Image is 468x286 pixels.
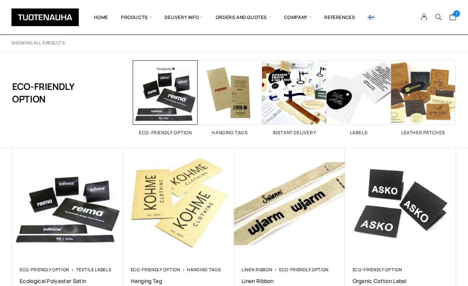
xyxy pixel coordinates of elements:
[133,60,198,135] a: Visit product category Eco-friendly option
[368,15,374,19] img: Suomi
[449,13,457,22] a: Cart
[88,6,115,29] a: Home
[417,14,432,20] a: My Account
[262,60,327,135] a: Visit product category Instant delivery
[11,40,65,46] p: Showing all 5 results
[115,6,158,29] span: Products
[353,267,402,272] a: Eco-friendly option
[279,267,329,272] a: Eco-friendly option
[12,60,95,125] h1: Eco-friendly option
[76,267,112,272] a: Textile labels
[327,60,391,135] a: Visit product category Labels
[198,130,262,135] h2: Hanging tags
[242,267,272,272] a: Linen ribbon
[20,267,69,272] a: Eco-friendly option
[453,10,460,17] span: 1
[242,277,338,284] a: Linen ribbon
[11,8,79,26] img: Tuotenauha Oy
[131,267,181,272] a: Eco-friendly option
[278,6,318,29] span: Company
[187,267,221,272] a: Hanging tags
[353,277,449,284] a: Organic cotton label
[318,6,361,29] a: References
[209,6,278,29] span: Orders and quotes
[391,60,455,135] a: Visit product category Leather patches
[262,130,327,135] h2: Instant delivery
[327,130,391,135] h2: Labels
[133,130,198,135] h2: Eco-friendly option
[131,277,227,284] a: Hanging tag
[158,6,209,29] span: Delivery info
[431,14,446,20] button: Search
[391,130,455,135] h2: Leather patches
[198,60,262,135] a: Visit product category Hanging tags
[20,277,116,284] a: Ecological polyester satin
